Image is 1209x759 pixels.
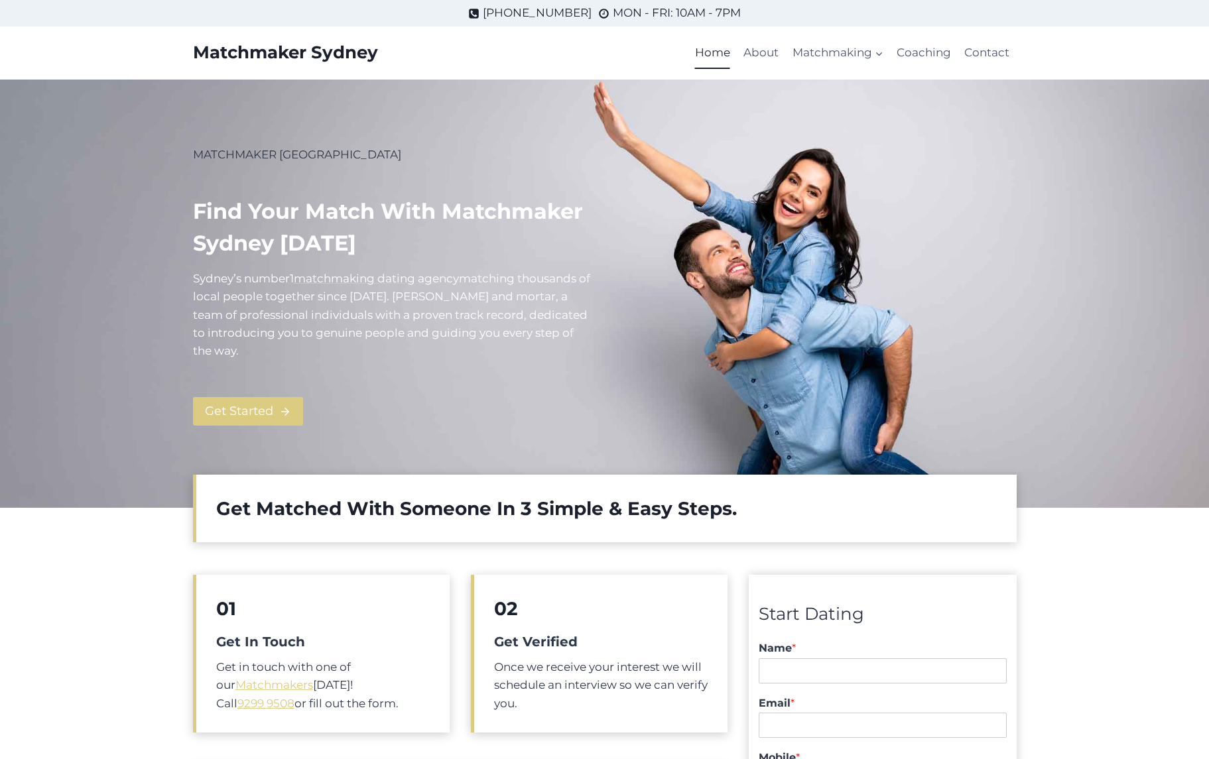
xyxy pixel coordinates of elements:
[785,37,889,69] a: Matchmaking
[205,402,273,421] span: Get Started
[890,37,958,69] a: Coaching
[193,397,303,426] a: Get Started
[793,44,883,62] span: Matchmaking
[294,272,459,285] a: matchmaking dating agency
[216,595,430,622] h2: 01
[613,4,741,22] span: MON - FRI: 10AM - 7PM
[235,678,313,691] a: Matchmakers
[494,632,708,652] h5: Get Verified
[737,37,785,69] a: About
[494,595,708,622] h2: 02
[216,495,997,522] h2: Get Matched With Someone In 3 Simple & Easy Steps.​
[459,272,471,285] mark: m
[759,697,1006,711] label: Email
[468,4,592,22] a: [PHONE_NUMBER]
[688,37,737,69] a: Home
[688,37,1017,69] nav: Primary Navigation
[237,697,294,710] a: 9299 9508
[216,658,430,713] p: Get in touch with one of our [DATE]! Call or fill out the form.
[193,146,594,164] p: MATCHMAKER [GEOGRAPHIC_DATA]
[216,632,430,652] h5: Get In Touch
[483,4,592,22] span: [PHONE_NUMBER]
[193,270,594,360] p: Sydney’s number atching thousands of local people together since [DATE]. [PERSON_NAME] and mortar...
[759,642,1006,656] label: Name
[958,37,1016,69] a: Contact
[193,42,378,63] a: Matchmaker Sydney
[759,601,1006,628] div: Start Dating
[290,272,294,285] mark: 1
[193,196,594,259] h1: Find your match with Matchmaker Sydney [DATE]
[494,658,708,713] p: Once we receive your interest we will schedule an interview so we can verify you.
